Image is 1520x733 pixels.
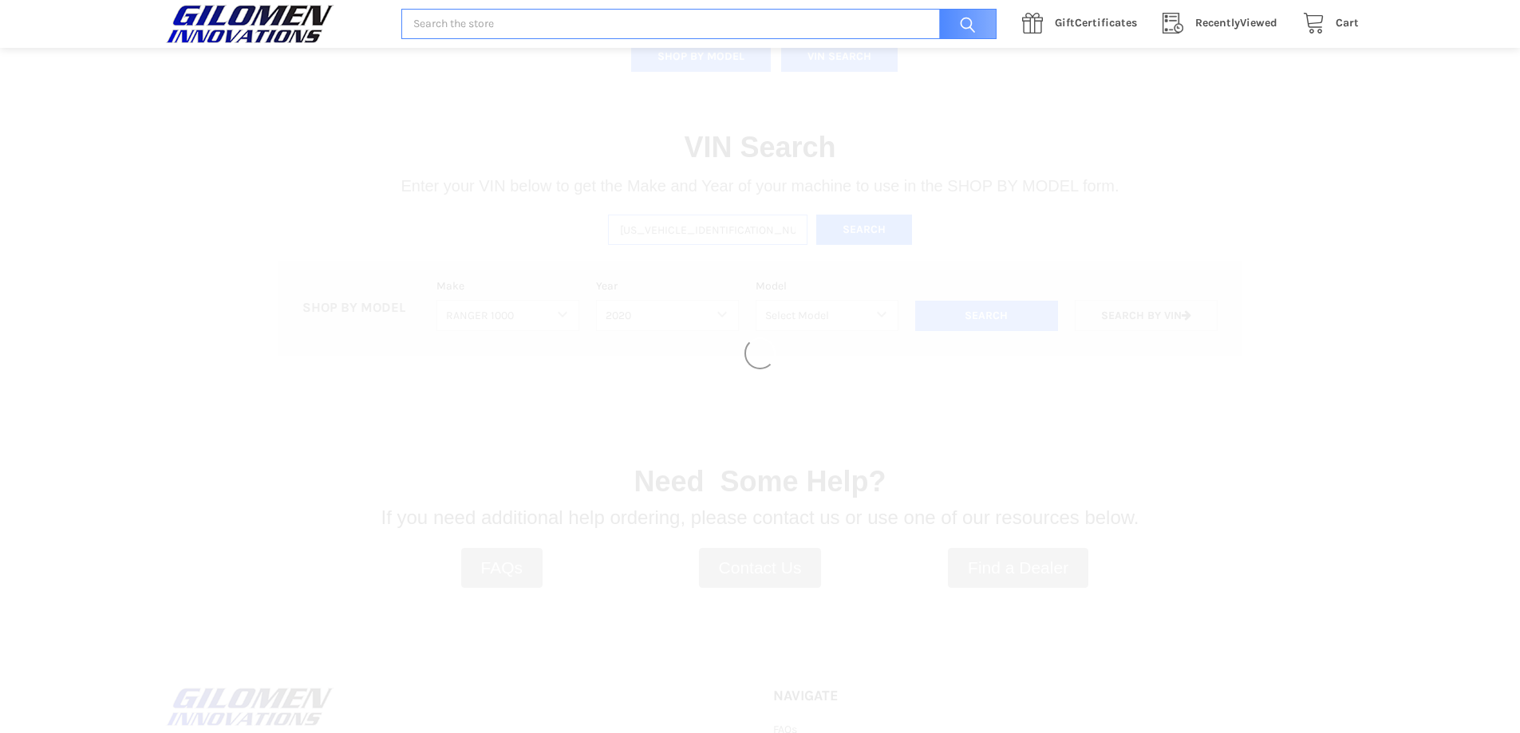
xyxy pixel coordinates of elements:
[1013,14,1154,33] a: GiftCertificates
[1055,16,1137,30] span: Certificates
[931,9,997,40] input: Search
[1195,16,1277,30] span: Viewed
[1154,14,1294,33] a: RecentlyViewed
[162,4,338,44] img: GILOMEN INNOVATIONS
[1195,16,1240,30] span: Recently
[401,9,997,40] input: Search the store
[1055,16,1075,30] span: Gift
[1294,14,1359,33] a: Cart
[1336,16,1359,30] span: Cart
[162,4,385,44] a: GILOMEN INNOVATIONS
